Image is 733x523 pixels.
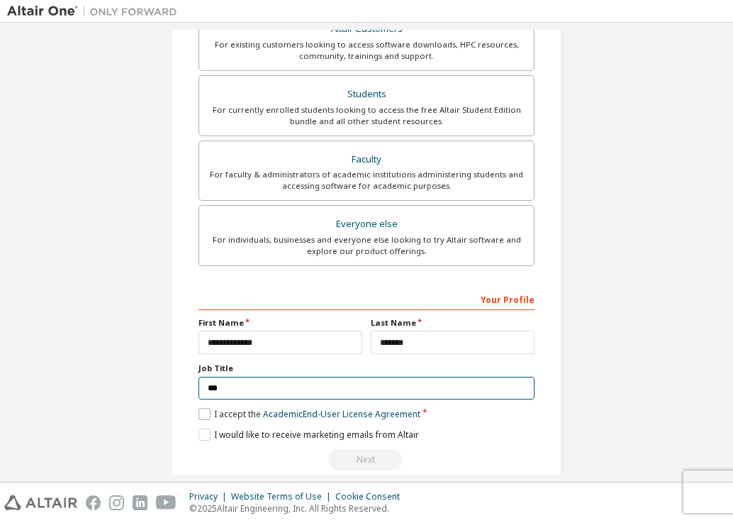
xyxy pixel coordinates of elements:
[7,4,184,18] img: Altair One
[198,449,535,470] div: Read and acccept EULA to continue
[198,363,535,374] label: Job Title
[198,429,419,441] label: I would like to receive marketing emails from Altair
[4,495,77,510] img: altair_logo.svg
[208,104,525,127] div: For currently enrolled students looking to access the free Altair Student Edition bundle and all ...
[133,495,147,510] img: linkedin.svg
[208,150,525,170] div: Faculty
[208,169,525,192] div: For faculty & administrators of academic institutions administering students and accessing softwa...
[156,495,177,510] img: youtube.svg
[86,495,101,510] img: facebook.svg
[198,408,420,420] label: I accept the
[208,234,525,257] div: For individuals, businesses and everyone else looking to try Altair software and explore our prod...
[371,317,535,329] label: Last Name
[109,495,124,510] img: instagram.svg
[263,408,420,420] a: Academic End-User License Agreement
[189,491,231,502] div: Privacy
[198,287,535,310] div: Your Profile
[208,214,525,234] div: Everyone else
[335,491,408,502] div: Cookie Consent
[231,491,335,502] div: Website Terms of Use
[189,502,408,514] p: © 2025 Altair Engineering, Inc. All Rights Reserved.
[208,84,525,104] div: Students
[208,39,525,62] div: For existing customers looking to access software downloads, HPC resources, community, trainings ...
[198,317,362,329] label: First Name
